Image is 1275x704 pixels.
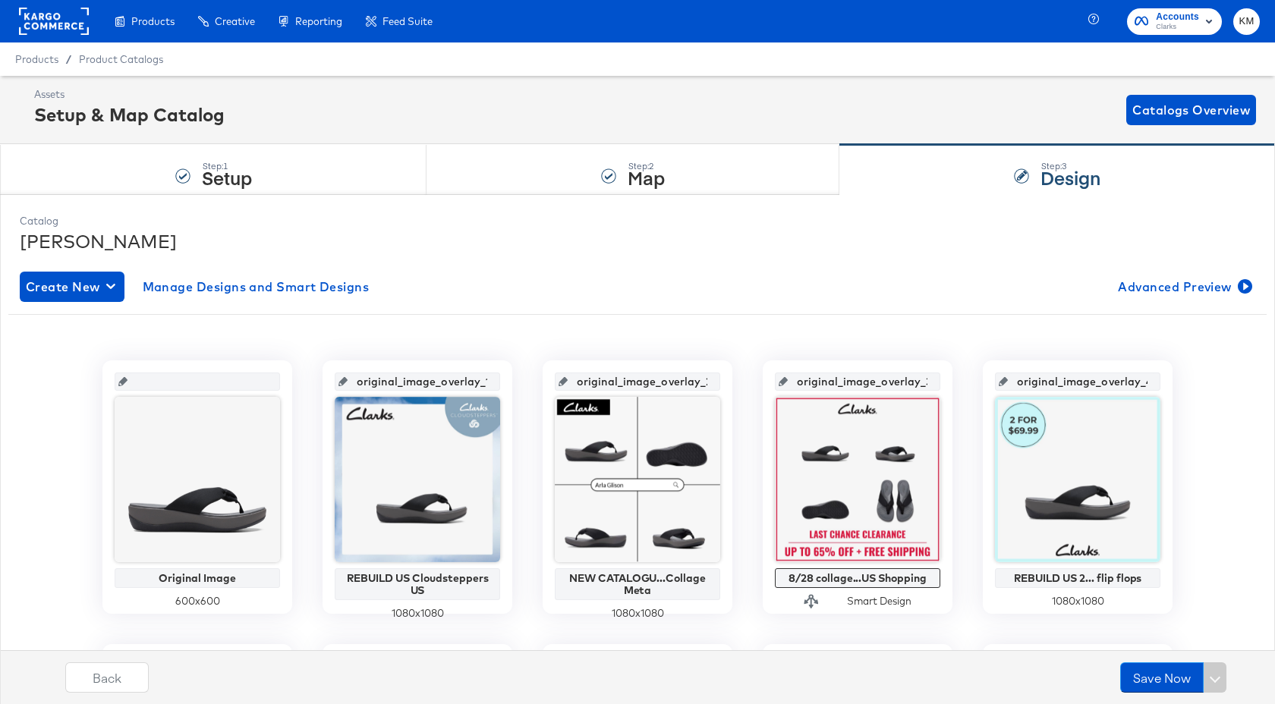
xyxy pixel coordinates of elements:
span: Manage Designs and Smart Designs [143,276,370,297]
div: 8/28 collage...US Shopping [779,572,937,584]
button: Back [65,662,149,693]
button: Catalogs Overview [1126,95,1256,125]
span: Clarks [1156,21,1199,33]
button: KM [1233,8,1260,35]
button: Save Now [1120,662,1204,693]
span: / [58,53,79,65]
span: Accounts [1156,9,1199,25]
div: 600 x 600 [115,594,280,608]
strong: Design [1040,165,1100,190]
span: Reporting [295,15,342,27]
span: Advanced Preview [1118,276,1249,297]
button: AccountsClarks [1127,8,1222,35]
div: REBUILD US Cloudsteppers US [338,572,496,596]
span: Creative [215,15,255,27]
div: 1080 x 1080 [995,594,1160,608]
strong: Setup [202,165,252,190]
div: Step: 2 [628,161,665,171]
div: NEW CATALOGU...Collage Meta [559,572,716,596]
div: REBUILD US 2... flip flops [999,572,1157,584]
strong: Map [628,165,665,190]
div: Assets [34,87,225,102]
span: Create New [26,276,118,297]
div: Setup & Map Catalog [34,102,225,127]
button: Advanced Preview [1112,272,1255,302]
div: Step: 1 [202,161,252,171]
span: Feed Suite [382,15,433,27]
a: Product Catalogs [79,53,163,65]
div: 1080 x 1080 [555,606,720,621]
span: Products [131,15,175,27]
button: Manage Designs and Smart Designs [137,272,376,302]
div: 1080 x 1080 [335,606,500,621]
div: Original Image [118,572,276,584]
div: Step: 3 [1040,161,1100,171]
span: Catalogs Overview [1132,99,1250,121]
button: Create New [20,272,124,302]
div: [PERSON_NAME] [20,228,1255,254]
span: Products [15,53,58,65]
span: KM [1239,13,1254,30]
div: Smart Design [847,594,911,608]
div: Catalog [20,214,1255,228]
